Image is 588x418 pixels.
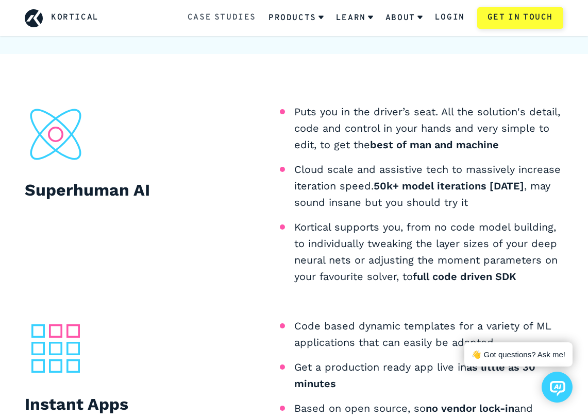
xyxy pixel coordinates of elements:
a: Get in touch [477,7,563,29]
b: no vendor lock-in [426,402,514,414]
a: Products [268,5,324,31]
h2: Instant Apps [25,392,294,416]
img: section-icon [25,103,87,165]
li: Get a production ready app live in [294,359,564,392]
a: Kortical [51,11,99,25]
a: Login [435,11,465,25]
li: Kortical supports you, from no code model building, to individually tweaking the layer sizes of y... [294,219,564,285]
b: full code driven SDK [413,270,516,283]
a: About [385,5,423,31]
li: Cloud scale and assistive tech to massively increase iteration speed. , may sound insane but you ... [294,161,564,211]
a: Learn [336,5,373,31]
b: 50k+ model iterations [DATE] [374,180,524,192]
li: Code based dynamic templates for a variety of ML applications that can easily be adapted [294,318,564,351]
h2: Superhuman AI [25,178,294,202]
img: section-icon [25,318,87,379]
b: best of man and machine [370,138,499,151]
b: as little as 30 minutes [294,361,535,390]
li: Puts you in the driver’s seat. All the solution's detail, code and control in your hands and very... [294,103,564,153]
a: Case Studies [188,11,256,25]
